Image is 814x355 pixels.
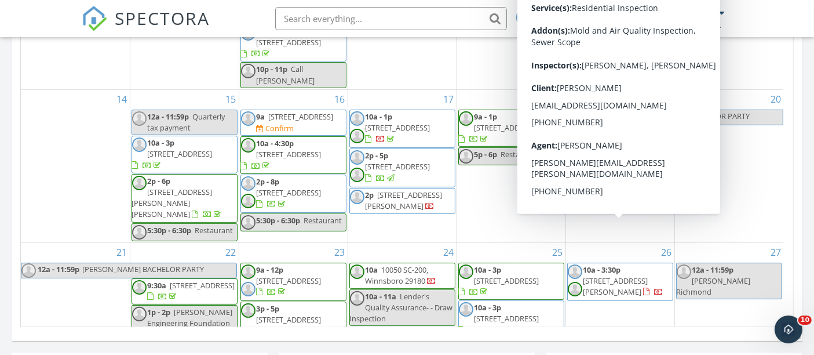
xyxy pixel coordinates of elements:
[241,303,255,318] img: default-user-f0147aede5fd5fa78ca7ade42f37bd4542148d508eef1c3d3ea960f66861d68b.jpg
[568,110,582,125] img: default-user-f0147aede5fd5fa78ca7ade42f37bd4542148d508eef1c3d3ea960f66861d68b.jpg
[148,111,225,133] span: Quarterly tax payment
[366,111,393,122] span: 10a - 1p
[148,307,171,317] span: 1p - 2p
[275,7,507,30] input: Search everything...
[366,190,443,211] a: 2p [STREET_ADDRESS][PERSON_NAME]
[132,174,238,223] a: 2p - 6p [STREET_ADDRESS][PERSON_NAME][PERSON_NAME]
[609,19,725,30] div: Second Look LLC. D/B/A National Property Inspections
[366,161,430,172] span: [STREET_ADDRESS]
[224,243,239,262] a: Go to September 22, 2025
[241,138,322,171] a: 10a - 4:30p [STREET_ADDRESS]
[659,243,674,262] a: Go to September 26, 2025
[257,138,294,148] span: 10a - 4:30p
[583,265,621,275] span: 10a - 3:30p
[257,111,265,122] span: 9a
[148,280,235,302] a: 9:30a [STREET_ADDRESS]
[583,110,626,125] span: 12a - 11:59p
[798,316,812,325] span: 10
[148,148,213,159] span: [STREET_ADDRESS]
[459,149,473,164] img: default-user-f0147aede5fd5fa78ca7ade42f37bd4542148d508eef1c3d3ea960f66861d68b.jpg
[366,111,430,144] a: 10a - 1p [STREET_ADDRESS]
[458,110,564,147] a: 9a - 1p [STREET_ADDRESS]
[692,265,734,275] span: 12a - 11:59p
[132,137,213,170] a: 10a - 3p [STREET_ADDRESS]
[775,316,802,343] iframe: Intercom live chat
[350,291,453,324] span: Lender's Quality Assurance- - Draw Inspection
[333,90,348,108] a: Go to September 16, 2025
[148,176,171,186] span: 2p - 6p
[132,137,147,152] img: default-user-f0147aede5fd5fa78ca7ade42f37bd4542148d508eef1c3d3ea960f66861d68b.jpg
[257,176,322,209] a: 2p - 8p [STREET_ADDRESS]
[241,111,255,126] img: default-user-f0147aede5fd5fa78ca7ade42f37bd4542148d508eef1c3d3ea960f66861d68b.jpg
[132,136,238,173] a: 10a - 3p [STREET_ADDRESS]
[240,24,346,62] a: 2p - 5p [STREET_ADDRESS]
[82,264,204,274] span: [PERSON_NAME] BACHELOR PARTY
[130,89,239,242] td: Go to September 15, 2025
[458,263,564,300] a: 10a - 3p [STREET_ADDRESS]
[677,276,751,297] span: [PERSON_NAME] Richmond
[568,282,582,296] img: default-user-f0147aede5fd5fa78ca7ade42f37bd4542148d508eef1c3d3ea960f66861d68b.jpg
[583,276,648,297] span: [STREET_ADDRESS][PERSON_NAME]
[241,215,255,230] img: default-user-f0147aede5fd5fa78ca7ade42f37bd4542148d508eef1c3d3ea960f66861d68b.jpg
[350,291,364,306] img: default-user-f0147aede5fd5fa78ca7ade42f37bd4542148d508eef1c3d3ea960f66861d68b.jpg
[240,136,346,174] a: 10a - 4:30p [STREET_ADDRESS]
[651,7,717,19] div: Ford Shadwell
[257,265,322,297] a: 9a - 12p [STREET_ADDRESS]
[257,176,280,187] span: 2p - 8p
[132,278,238,305] a: 9:30a [STREET_ADDRESS]
[550,243,565,262] a: Go to September 25, 2025
[132,307,233,339] span: [PERSON_NAME] Engineering Foundation inspection
[550,90,565,108] a: Go to September 18, 2025
[350,111,364,126] img: default-user-f0147aede5fd5fa78ca7ade42f37bd4542148d508eef1c3d3ea960f66861d68b.jpg
[583,265,664,297] a: 10a - 3:30p [STREET_ADDRESS][PERSON_NAME]
[132,176,147,190] img: default-user-f0147aede5fd5fa78ca7ade42f37bd4542148d508eef1c3d3ea960f66861d68b.jpg
[148,280,167,291] span: 9:30a
[568,265,582,279] img: default-user-f0147aede5fd5fa78ca7ade42f37bd4542148d508eef1c3d3ea960f66861d68b.jpg
[474,313,539,324] span: [STREET_ADDRESS]
[257,37,322,48] span: [STREET_ADDRESS]
[366,265,378,275] span: 10a
[257,64,315,85] span: Call [PERSON_NAME]
[132,307,147,321] img: default-user-f0147aede5fd5fa78ca7ade42f37bd4542148d508eef1c3d3ea960f66861d68b.jpg
[148,111,189,122] span: 12a - 11:59p
[148,225,192,236] span: 5:30p - 6:30p
[674,89,783,242] td: Go to September 20, 2025
[257,265,284,275] span: 9a - 12p
[333,243,348,262] a: Go to September 23, 2025
[21,89,130,242] td: Go to September 14, 2025
[257,314,322,325] span: [STREET_ADDRESS]
[257,123,294,134] a: Confirm
[366,265,437,286] a: 10a 10050 SC-200, Winnsboro 29180
[768,90,783,108] a: Go to September 20, 2025
[195,225,233,236] span: Restaurant
[349,148,455,187] a: 2p - 5p [STREET_ADDRESS]
[132,111,147,126] img: default-user-f0147aede5fd5fa78ca7ade42f37bd4542148d508eef1c3d3ea960f66861d68b.jpg
[441,90,457,108] a: Go to September 17, 2025
[474,122,539,133] span: [STREET_ADDRESS]
[148,137,175,148] span: 10a - 3p
[350,168,364,182] img: default-user-f0147aede5fd5fa78ca7ade42f37bd4542148d508eef1c3d3ea960f66861d68b.jpg
[257,215,301,226] span: 5:30p - 6:30p
[257,149,322,160] span: [STREET_ADDRESS]
[474,276,539,286] span: [STREET_ADDRESS]
[366,291,397,302] span: 10a - 11a
[349,188,455,214] a: 2p [STREET_ADDRESS][PERSON_NAME]
[441,243,457,262] a: Go to September 24, 2025
[241,64,255,78] img: default-user-f0147aede5fd5fa78ca7ade42f37bd4542148d508eef1c3d3ea960f66861d68b.jpg
[458,300,564,338] a: 10a - 3p [STREET_ADDRESS]
[567,263,673,301] a: 10a - 3:30p [STREET_ADDRESS][PERSON_NAME]
[82,16,210,40] a: SPECTORA
[459,111,539,144] a: 9a - 1p [STREET_ADDRESS]
[241,194,255,208] img: default-user-f0147aede5fd5fa78ca7ade42f37bd4542148d508eef1c3d3ea960f66861d68b.jpg
[350,150,364,165] img: default-user-f0147aede5fd5fa78ca7ade42f37bd4542148d508eef1c3d3ea960f66861d68b.jpg
[115,90,130,108] a: Go to September 14, 2025
[170,280,235,291] span: [STREET_ADDRESS]
[474,111,498,122] span: 9a - 1p
[565,89,674,242] td: Go to September 19, 2025
[241,26,322,59] a: 2p - 5p [STREET_ADDRESS]
[132,225,147,240] img: default-user-f0147aede5fd5fa78ca7ade42f37bd4542148d508eef1c3d3ea960f66861d68b.jpg
[132,187,213,219] span: [STREET_ADDRESS][PERSON_NAME][PERSON_NAME]
[241,176,255,191] img: default-user-f0147aede5fd5fa78ca7ade42f37bd4542148d508eef1c3d3ea960f66861d68b.jpg
[240,302,346,339] a: 3p - 5p [STREET_ADDRESS]
[366,190,374,200] span: 2p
